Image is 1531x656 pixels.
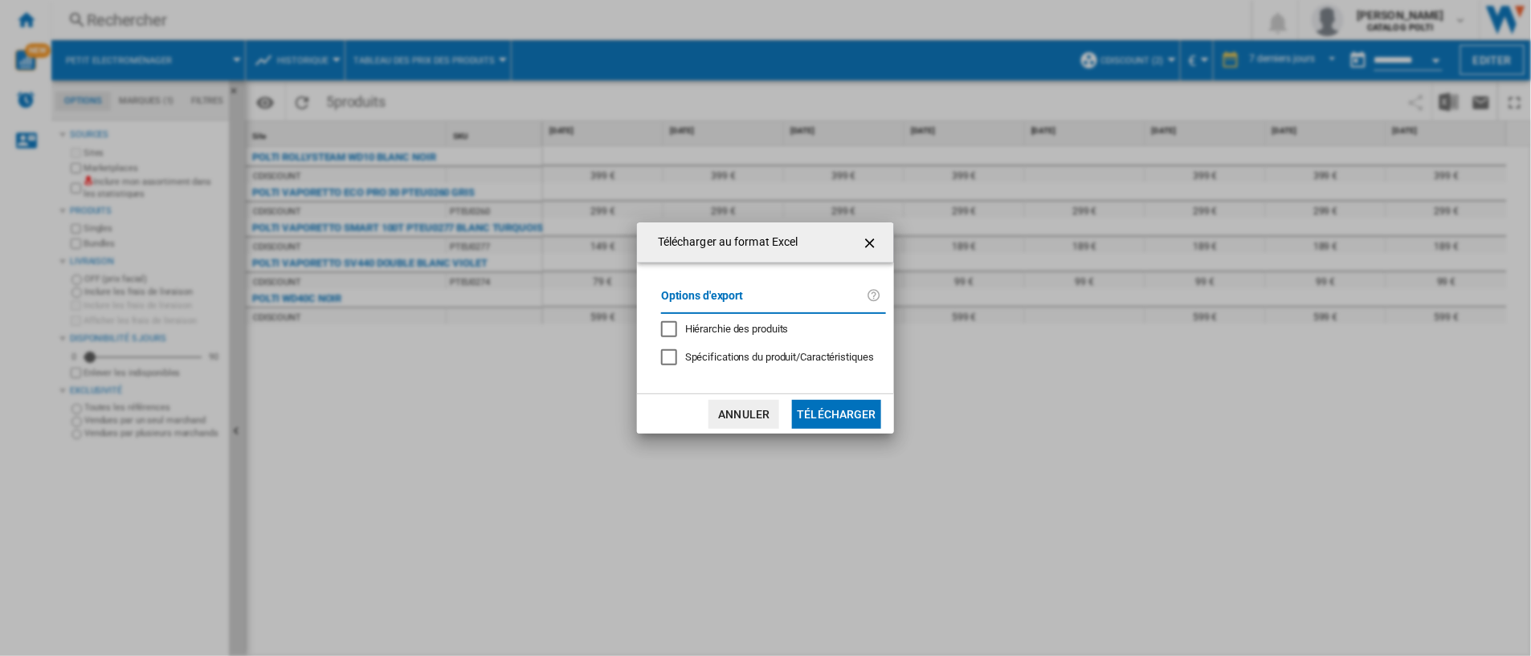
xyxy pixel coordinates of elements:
[661,287,867,316] label: Options d'export
[685,351,874,363] span: Spécifications du produit/Caractéristiques
[650,234,798,251] h4: Télécharger au format Excel
[708,400,779,429] button: Annuler
[862,234,881,253] ng-md-icon: getI18NText('BUTTONS.CLOSE_DIALOG')
[792,400,881,429] button: Télécharger
[855,226,888,259] button: getI18NText('BUTTONS.CLOSE_DIALOG')
[685,350,874,365] div: S'applique uniquement à la vision catégorie
[661,322,873,337] md-checkbox: Hiérarchie des produits
[685,323,789,335] span: Hiérarchie des produits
